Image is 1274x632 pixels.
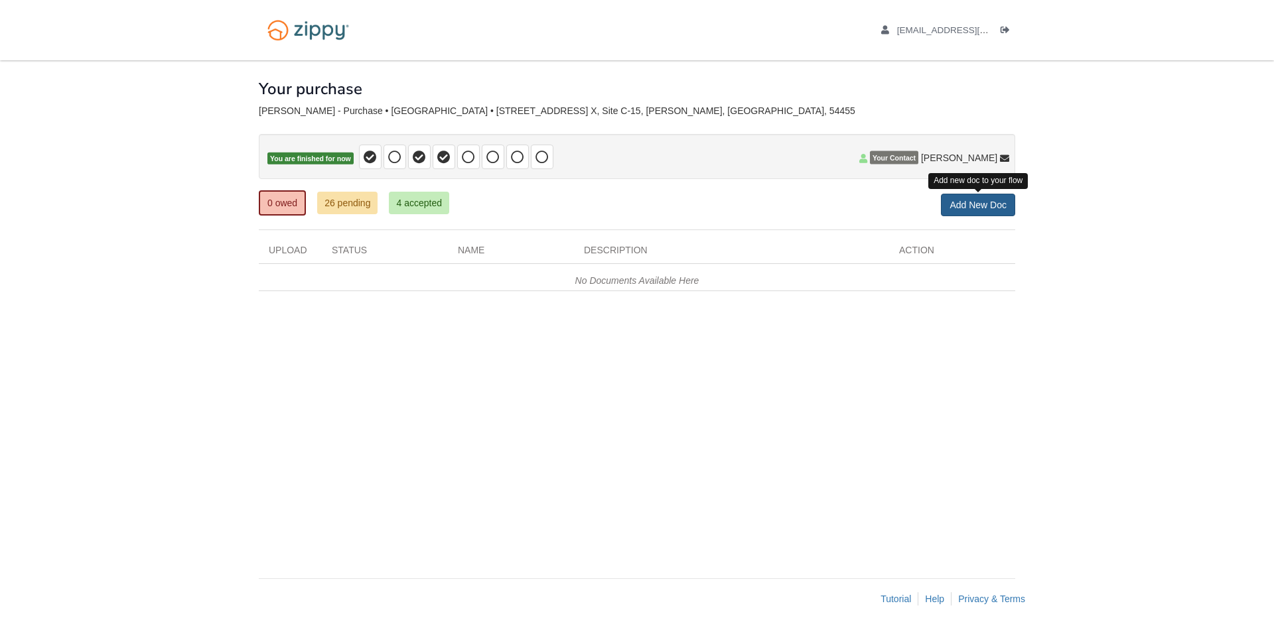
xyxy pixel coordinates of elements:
[881,25,1049,38] a: edit profile
[259,13,358,47] img: Logo
[317,192,378,214] a: 26 pending
[259,190,306,216] a: 0 owed
[389,192,449,214] a: 4 accepted
[958,594,1025,604] a: Privacy & Terms
[259,105,1015,117] div: [PERSON_NAME] - Purchase • [GEOGRAPHIC_DATA] • [STREET_ADDRESS] X, Site C-15, [PERSON_NAME], [GEO...
[448,243,574,263] div: Name
[870,151,918,164] span: Your Contact
[881,594,911,604] a: Tutorial
[259,243,322,263] div: Upload
[267,153,354,165] span: You are finished for now
[889,243,1015,263] div: Action
[925,594,944,604] a: Help
[921,151,997,164] span: [PERSON_NAME]
[575,275,699,286] em: No Documents Available Here
[897,25,1049,35] span: tagg444@gmail.com
[941,194,1015,216] a: Add New Doc
[1001,25,1015,38] a: Log out
[259,80,362,97] h1: Your purchase
[928,173,1028,188] div: Add new doc to your flow
[574,243,889,263] div: Description
[322,243,448,263] div: Status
